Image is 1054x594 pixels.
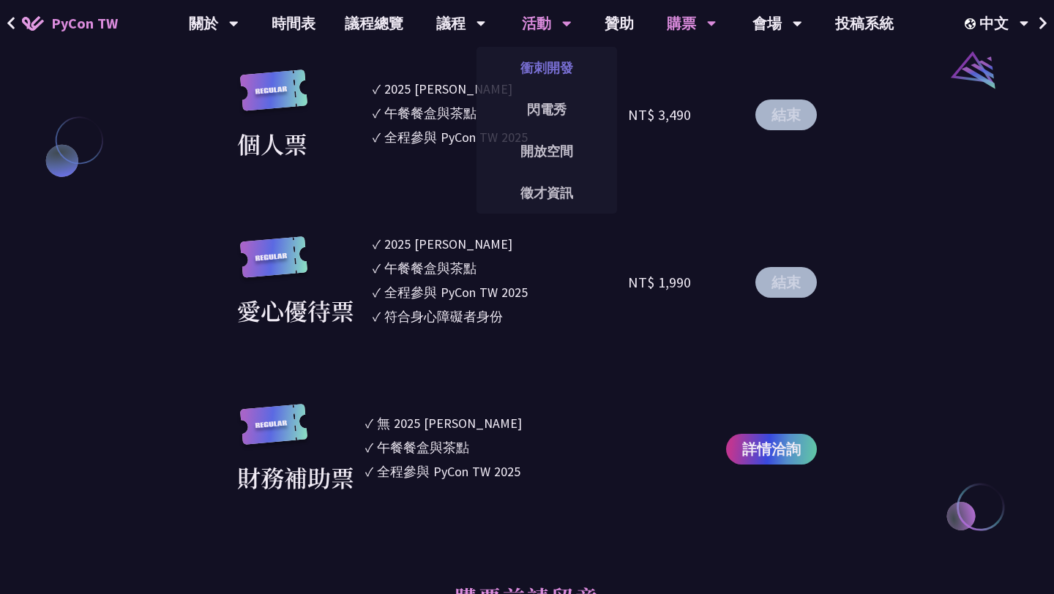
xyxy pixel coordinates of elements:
li: ✓ [373,234,628,254]
button: 結束 [755,267,817,298]
div: 財務補助票 [237,459,354,495]
a: 詳情洽詢 [726,434,817,465]
div: 無 2025 [PERSON_NAME] [377,413,522,433]
div: 午餐餐盒與茶點 [384,258,476,278]
a: PyCon TW [7,5,132,42]
div: 個人票 [237,126,307,161]
div: 午餐餐盒與茶點 [384,103,476,123]
div: 符合身心障礙者身份 [384,307,503,326]
li: ✓ [373,127,628,147]
img: regular.8f272d9.svg [237,236,310,293]
a: 開放空間 [476,134,617,168]
span: 詳情洽詢 [742,438,801,460]
li: ✓ [373,103,628,123]
li: ✓ [365,413,606,433]
li: ✓ [373,282,628,302]
li: ✓ [373,79,628,99]
li: ✓ [365,437,606,457]
div: 全程參與 PyCon TW 2025 [384,282,528,302]
img: Locale Icon [965,18,979,29]
li: ✓ [365,462,606,481]
div: 全程參與 PyCon TW 2025 [377,462,520,481]
span: PyCon TW [51,12,118,34]
img: regular.8f272d9.svg [237,69,310,126]
img: regular.8f272d9.svg [237,404,310,460]
img: Home icon of PyCon TW 2025 [22,16,44,31]
li: ✓ [373,258,628,278]
div: NT$ 3,490 [628,104,691,126]
li: ✓ [373,307,628,326]
div: 2025 [PERSON_NAME] [384,234,512,254]
button: 結束 [755,99,817,130]
a: 閃電秀 [476,92,617,127]
div: 愛心優待票 [237,293,354,328]
a: 衝刺開發 [476,50,617,85]
div: NT$ 1,990 [628,271,691,293]
div: 全程參與 PyCon TW 2025 [384,127,528,147]
div: 2025 [PERSON_NAME] [384,79,512,99]
div: 午餐餐盒與茶點 [377,437,469,457]
a: 徵才資訊 [476,176,617,210]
